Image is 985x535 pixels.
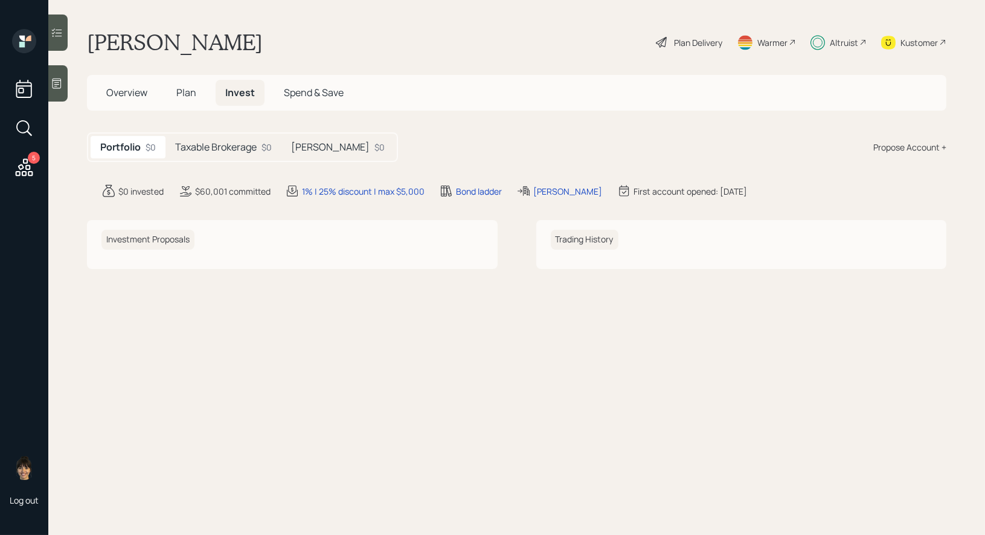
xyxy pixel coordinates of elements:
[374,141,385,154] div: $0
[195,185,271,198] div: $60,001 committed
[830,36,858,49] div: Altruist
[175,141,257,153] h5: Taxable Brokerage
[261,141,272,154] div: $0
[302,185,425,198] div: 1% | 25% discount | max $5,000
[100,141,141,153] h5: Portfolio
[456,185,502,198] div: Bond ladder
[291,141,370,153] h5: [PERSON_NAME]
[87,29,263,56] h1: [PERSON_NAME]
[106,86,147,99] span: Overview
[118,185,164,198] div: $0 invested
[284,86,344,99] span: Spend & Save
[28,152,40,164] div: 5
[12,456,36,480] img: treva-nostdahl-headshot.png
[101,230,194,250] h6: Investment Proposals
[551,230,618,250] h6: Trading History
[533,185,602,198] div: [PERSON_NAME]
[146,141,156,154] div: $0
[757,36,788,49] div: Warmer
[634,185,747,198] div: First account opened: [DATE]
[873,141,946,154] div: Propose Account +
[674,36,722,49] div: Plan Delivery
[10,494,39,506] div: Log out
[225,86,255,99] span: Invest
[176,86,196,99] span: Plan
[900,36,938,49] div: Kustomer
